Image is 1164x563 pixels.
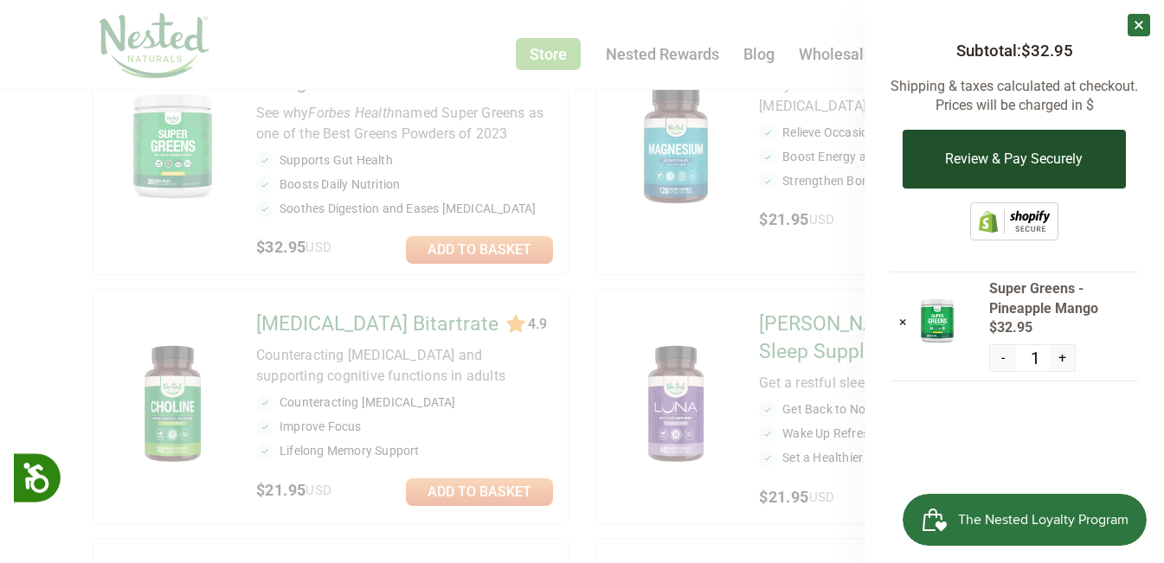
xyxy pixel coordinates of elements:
[989,318,1138,337] span: $32.95
[1021,42,1073,61] span: $32.95
[891,42,1138,61] h3: Subtotal:
[899,314,907,330] a: ×
[1050,345,1075,371] button: +
[903,494,1147,546] iframe: Button to open loyalty program pop-up
[1128,14,1150,36] a: ×
[989,279,1138,318] span: Super Greens - Pineapple Mango
[916,296,959,346] img: Super Greens - Pineapple Mango
[970,202,1058,240] img: Shopify secure badge
[903,130,1125,189] button: Review & Pay Securely
[970,227,1058,244] a: This online store is secured by Shopify
[891,77,1138,116] p: Shipping & taxes calculated at checkout. Prices will be charged in $
[990,345,1015,371] button: -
